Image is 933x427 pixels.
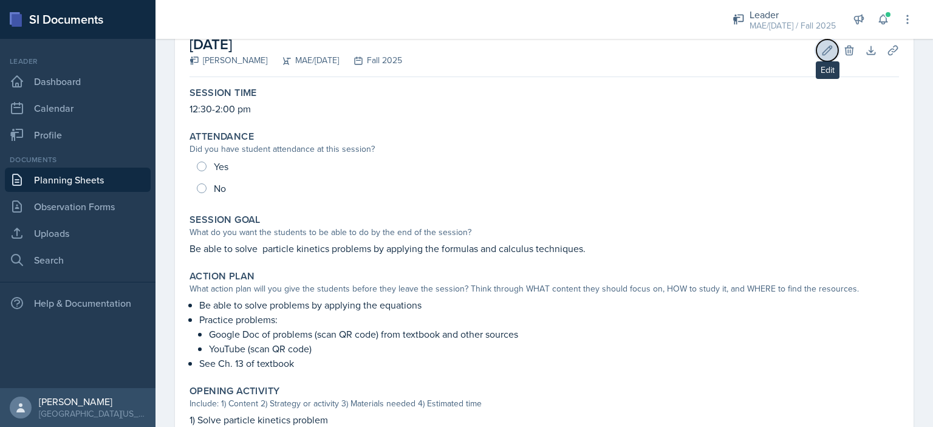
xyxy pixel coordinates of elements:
[190,385,279,397] label: Opening Activity
[816,39,838,61] button: Edit
[190,282,899,295] div: What action plan will you give the students before they leave the session? Think through WHAT con...
[5,123,151,147] a: Profile
[5,69,151,94] a: Dashboard
[5,56,151,67] div: Leader
[39,408,146,420] div: [GEOGRAPHIC_DATA][US_STATE] in [GEOGRAPHIC_DATA]
[190,131,254,143] label: Attendance
[199,356,899,371] p: See Ch. 13 of textbook
[5,194,151,219] a: Observation Forms
[190,270,255,282] label: Action Plan
[5,221,151,245] a: Uploads
[190,397,899,410] div: Include: 1) Content 2) Strategy or activity 3) Materials needed 4) Estimated time
[190,101,899,116] p: 12:30-2:00 pm
[190,241,899,256] p: Be able to solve particle kinetics problems by applying the formulas and calculus techniques.
[209,341,899,356] p: YouTube (scan QR code)
[190,143,899,155] div: Did you have student attendance at this session?
[190,412,899,427] p: 1) Solve particle kinetics problem
[267,54,339,67] div: MAE/[DATE]
[5,96,151,120] a: Calendar
[190,87,257,99] label: Session Time
[5,248,151,272] a: Search
[190,54,267,67] div: [PERSON_NAME]
[5,168,151,192] a: Planning Sheets
[5,291,151,315] div: Help & Documentation
[5,154,151,165] div: Documents
[750,19,836,32] div: MAE/[DATE] / Fall 2025
[190,226,899,239] div: What do you want the students to be able to do by the end of the session?
[190,214,261,226] label: Session Goal
[190,33,402,55] h2: [DATE]
[750,7,836,22] div: Leader
[199,312,899,327] p: Practice problems:
[199,298,899,312] p: Be able to solve problems by applying the equations
[209,327,899,341] p: Google Doc of problems (scan QR code) from textbook and other sources
[339,54,402,67] div: Fall 2025
[39,395,146,408] div: [PERSON_NAME]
